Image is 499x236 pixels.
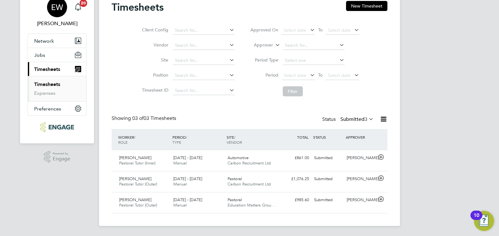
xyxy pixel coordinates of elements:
[344,195,377,205] div: [PERSON_NAME]
[340,116,374,122] label: Submitted
[228,181,271,187] span: Carbon Recruitment Ltd
[53,156,70,162] span: Engage
[312,195,344,205] div: Submitted
[28,34,86,48] button: Network
[140,42,168,48] label: Vendor
[365,116,367,122] span: 3
[34,90,55,96] a: Expenses
[312,131,344,143] div: STATUS
[173,181,187,187] span: Manual
[228,197,242,202] span: Pastoral
[344,174,377,184] div: [PERSON_NAME]
[328,27,350,33] span: Select date
[119,160,155,166] span: Pastoral Tutor (Inner)
[40,122,74,132] img: ncclondon-logo-retina.png
[173,197,202,202] span: [DATE] - [DATE]
[44,151,71,163] a: Powered byEngage
[228,160,271,166] span: Carbon Recruitment Ltd
[53,151,70,156] span: Powered by
[173,26,234,35] input: Search for...
[283,41,344,50] input: Search for...
[28,48,86,62] button: Jobs
[312,174,344,184] div: Submitted
[173,176,202,181] span: [DATE] - [DATE]
[28,76,86,101] div: Timesheets
[119,155,151,160] span: [PERSON_NAME]
[228,202,275,208] span: Education Matters Grou…
[134,135,135,140] span: /
[28,62,86,76] button: Timesheets
[279,195,312,205] div: £985.60
[140,87,168,93] label: Timesheet ID
[234,135,235,140] span: /
[225,131,279,148] div: SITE
[173,155,202,160] span: [DATE] - [DATE]
[250,27,278,33] label: Approved On
[28,122,87,132] a: Go to home page
[28,20,87,27] span: Emma Wood
[117,131,171,148] div: WORKER
[173,202,187,208] span: Manual
[283,86,303,96] button: Filter
[316,71,324,79] span: To
[132,115,176,121] span: 03 Timesheets
[173,86,234,95] input: Search for...
[34,81,60,87] a: Timesheets
[119,181,157,187] span: Pastoral Tutor (Outer)
[34,38,54,44] span: Network
[474,211,494,231] button: Open Resource Center, 10 new notifications
[344,131,377,143] div: APPROVER
[312,153,344,163] div: Submitted
[279,153,312,163] div: £861.00
[173,56,234,65] input: Search for...
[28,102,86,115] button: Preferences
[186,135,187,140] span: /
[316,26,324,34] span: To
[112,1,164,13] h2: Timesheets
[173,160,187,166] span: Manual
[119,176,151,181] span: [PERSON_NAME]
[34,106,61,112] span: Preferences
[171,131,225,148] div: PERIOD
[346,1,387,11] button: New Timesheet
[245,42,273,48] label: Approver
[119,197,151,202] span: [PERSON_NAME]
[140,57,168,63] label: Site
[297,135,308,140] span: TOTAL
[140,27,168,33] label: Client Config
[284,27,306,33] span: Select date
[34,66,60,72] span: Timesheets
[250,57,278,63] label: Period Type
[119,202,157,208] span: Pastoral Tutor (Outer)
[112,115,177,122] div: Showing
[228,176,242,181] span: Pastoral
[250,72,278,78] label: Period
[173,71,234,80] input: Search for...
[344,153,377,163] div: [PERSON_NAME]
[228,155,249,160] span: Automotive
[51,3,63,11] span: EW
[284,72,306,78] span: Select date
[140,72,168,78] label: Position
[118,140,128,145] span: ROLE
[283,56,344,65] input: Select one
[474,215,479,223] div: 10
[322,115,375,124] div: Status
[227,140,242,145] span: VENDOR
[132,115,144,121] span: 03 of
[279,174,312,184] div: £1,076.25
[173,41,234,50] input: Search for...
[34,52,45,58] span: Jobs
[328,72,350,78] span: Select date
[172,140,181,145] span: TYPE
